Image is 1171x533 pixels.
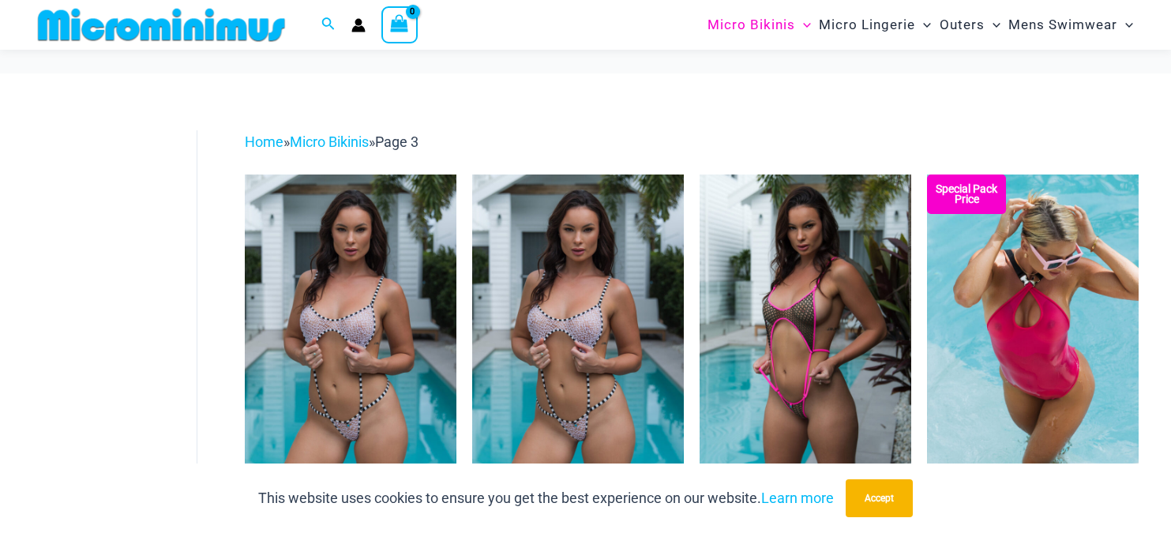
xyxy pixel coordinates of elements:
[258,486,834,510] p: This website uses cookies to ensure you get the best experience on our website.
[701,2,1139,47] nav: Site Navigation
[761,490,834,506] a: Learn more
[321,15,336,35] a: Search icon link
[245,175,456,492] a: Inferno Mesh Black White 8561 One Piece 05Inferno Mesh Olive Fuchsia 8561 One Piece 03Inferno Mes...
[1008,5,1117,45] span: Mens Swimwear
[245,175,456,492] img: Inferno Mesh Black White 8561 One Piece 05
[1004,5,1137,45] a: Mens SwimwearMenu ToggleMenu Toggle
[704,5,815,45] a: Micro BikinisMenu ToggleMenu Toggle
[940,5,985,45] span: Outers
[375,133,418,150] span: Page 3
[927,175,1139,492] a: Bond Shiny Pink 8935 One Piece 09v2 Bond Shiny Pink 8935 One Piece 08Bond Shiny Pink 8935 One Pie...
[245,133,418,150] span: » »
[381,6,418,43] a: View Shopping Cart, empty
[846,479,913,517] button: Accept
[290,133,369,150] a: Micro Bikinis
[351,18,366,32] a: Account icon link
[915,5,931,45] span: Menu Toggle
[815,5,935,45] a: Micro LingerieMenu ToggleMenu Toggle
[707,5,795,45] span: Micro Bikinis
[927,184,1006,205] b: Special Pack Price
[936,5,1004,45] a: OutersMenu ToggleMenu Toggle
[700,175,911,492] img: Inferno Mesh Olive Fuchsia 8561 One Piece 02
[245,133,283,150] a: Home
[472,175,684,492] a: Inferno Mesh Black White 8561 One Piece 05Inferno Mesh Black White 8561 One Piece 08Inferno Mesh ...
[700,175,911,492] a: Inferno Mesh Olive Fuchsia 8561 One Piece 02Inferno Mesh Olive Fuchsia 8561 One Piece 07Inferno M...
[985,5,1000,45] span: Menu Toggle
[819,5,915,45] span: Micro Lingerie
[472,175,684,492] img: Inferno Mesh Black White 8561 One Piece 05
[927,175,1139,492] img: Bond Shiny Pink 8935 One Piece 09v2
[795,5,811,45] span: Menu Toggle
[39,118,182,434] iframe: TrustedSite Certified
[32,7,291,43] img: MM SHOP LOGO FLAT
[1117,5,1133,45] span: Menu Toggle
